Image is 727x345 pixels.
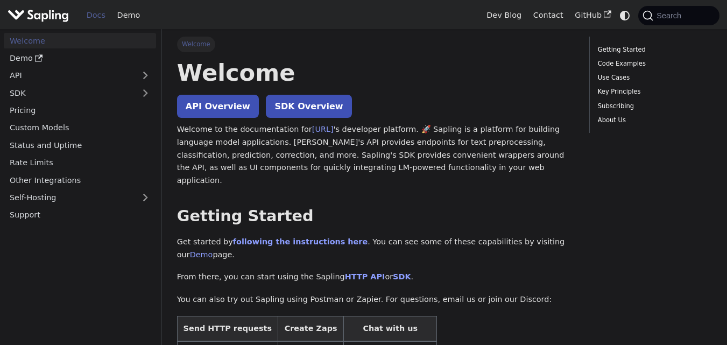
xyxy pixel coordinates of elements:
button: Expand sidebar category 'SDK' [135,85,156,101]
button: Switch between dark and light mode (currently system mode) [617,8,633,23]
h2: Getting Started [177,207,574,226]
a: [URL] [312,125,334,133]
a: Demo [4,51,156,66]
a: Other Integrations [4,172,156,188]
a: Custom Models [4,120,156,136]
a: Demo [190,250,213,259]
p: Welcome to the documentation for 's developer platform. 🚀 Sapling is a platform for building lang... [177,123,574,187]
a: Demo [111,7,146,24]
p: Get started by . You can see some of these capabilities by visiting our page. [177,236,574,262]
a: SDK [393,272,411,281]
a: API Overview [177,95,259,118]
p: From there, you can start using the Sapling or . [177,271,574,284]
a: About Us [598,115,708,125]
span: Welcome [177,37,215,52]
th: Create Zaps [278,316,344,341]
th: Chat with us [344,316,437,341]
a: API [4,68,135,83]
a: following the instructions here [233,237,368,246]
a: Welcome [4,33,156,48]
h1: Welcome [177,58,574,87]
a: Self-Hosting [4,190,156,206]
a: Docs [81,7,111,24]
img: Sapling.ai [8,8,69,23]
a: Contact [527,7,569,24]
a: Key Principles [598,87,708,97]
a: Support [4,207,156,223]
a: Sapling.aiSapling.ai [8,8,73,23]
a: Subscribing [598,101,708,111]
a: Getting Started [598,45,708,55]
a: Pricing [4,103,156,118]
th: Send HTTP requests [177,316,278,341]
nav: Breadcrumbs [177,37,574,52]
a: SDK [4,85,135,101]
a: GitHub [569,7,617,24]
a: Dev Blog [481,7,527,24]
button: Search (Command+K) [638,6,719,25]
button: Expand sidebar category 'API' [135,68,156,83]
a: SDK Overview [266,95,351,118]
a: HTTP API [345,272,385,281]
a: Rate Limits [4,155,156,171]
span: Search [653,11,688,20]
p: You can also try out Sapling using Postman or Zapier. For questions, email us or join our Discord: [177,293,574,306]
a: Use Cases [598,73,708,83]
a: Code Examples [598,59,708,69]
a: Status and Uptime [4,137,156,153]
